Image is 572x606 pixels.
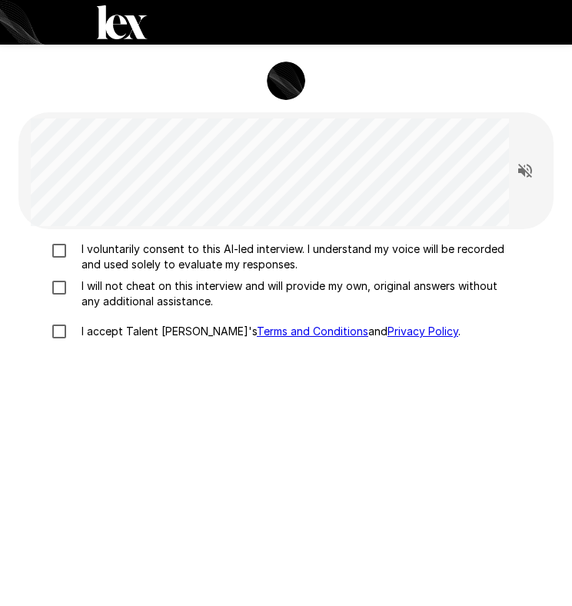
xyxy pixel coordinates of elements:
a: Terms and Conditions [257,325,368,338]
p: I voluntarily consent to this AI-led interview. I understand my voice will be recorded and used s... [75,241,510,272]
p: I accept Talent [PERSON_NAME]'s and . [75,324,461,339]
p: I will not cheat on this interview and will provide my own, original answers without any addition... [75,278,510,309]
img: lex_avatar2.png [267,62,305,100]
button: Read questions aloud [510,155,540,186]
a: Privacy Policy [387,325,458,338]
